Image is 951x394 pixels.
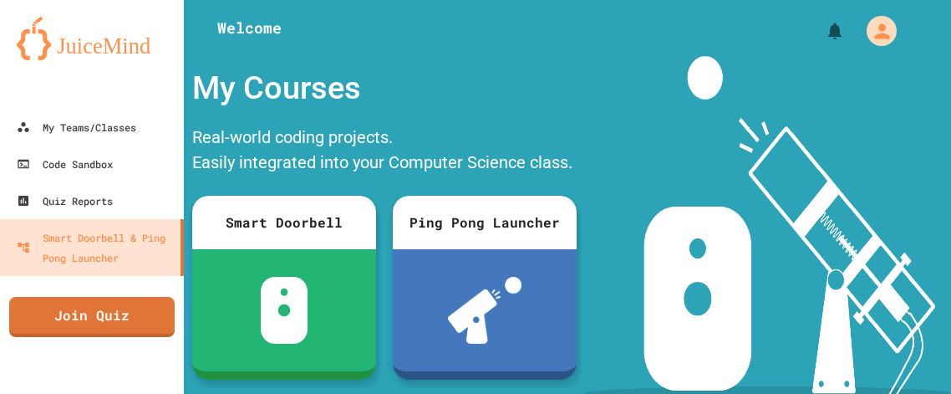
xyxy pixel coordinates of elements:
[261,277,308,344] img: sdb-white.svg
[448,277,522,344] img: ppl-with-ball.png
[192,196,376,249] div: Smart Doorbell
[849,12,901,50] div: My Account
[17,17,167,60] img: logo-orange.svg
[184,56,585,120] div: My Courses
[393,196,577,249] div: Ping Pong Launcher
[794,17,849,45] div: My Notifications
[184,120,585,183] div: Real-world coding projects. Easily integrated into your Computer Science class.
[9,297,175,337] a: Join Quiz
[17,228,174,268] div: Smart Doorbell & Ping Pong Launcher
[17,154,113,174] div: Code Sandbox
[17,191,113,211] div: Quiz Reports
[17,117,136,137] div: My Teams/Classes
